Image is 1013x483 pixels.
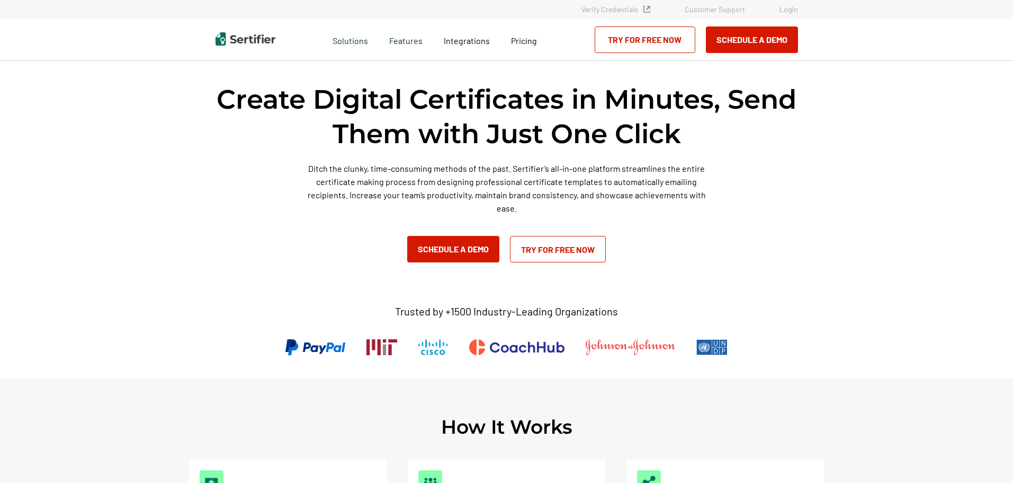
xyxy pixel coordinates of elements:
[303,162,711,215] p: Ditch the clunky, time-consuming methods of the past. Sertifier’s all-in-one platform streamlines...
[216,82,798,151] h1: Create Digital Certificates in Minutes, Send Them with Just One Click
[643,6,650,13] img: Verified
[511,36,537,46] span: Pricing
[586,339,675,355] img: Johnson & Johnson
[389,33,423,46] span: Features
[333,33,368,46] span: Solutions
[444,36,490,46] span: Integrations
[511,33,537,46] a: Pricing
[285,339,345,355] img: PayPal
[696,339,728,355] img: UNDP
[595,27,695,53] a: Try for Free Now
[444,33,490,46] a: Integrations
[510,236,606,262] a: Try for Free Now
[441,415,572,438] h2: How It Works
[779,5,798,14] a: Login
[418,339,448,355] img: Cisco
[685,5,745,14] a: Customer Support
[366,339,397,355] img: Massachusetts Institute of Technology
[581,5,650,14] a: Verify Credentials
[216,32,275,46] img: Sertifier | Digital Credentialing Platform
[469,339,564,355] img: CoachHub
[395,305,618,318] p: Trusted by +1500 Industry-Leading Organizations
